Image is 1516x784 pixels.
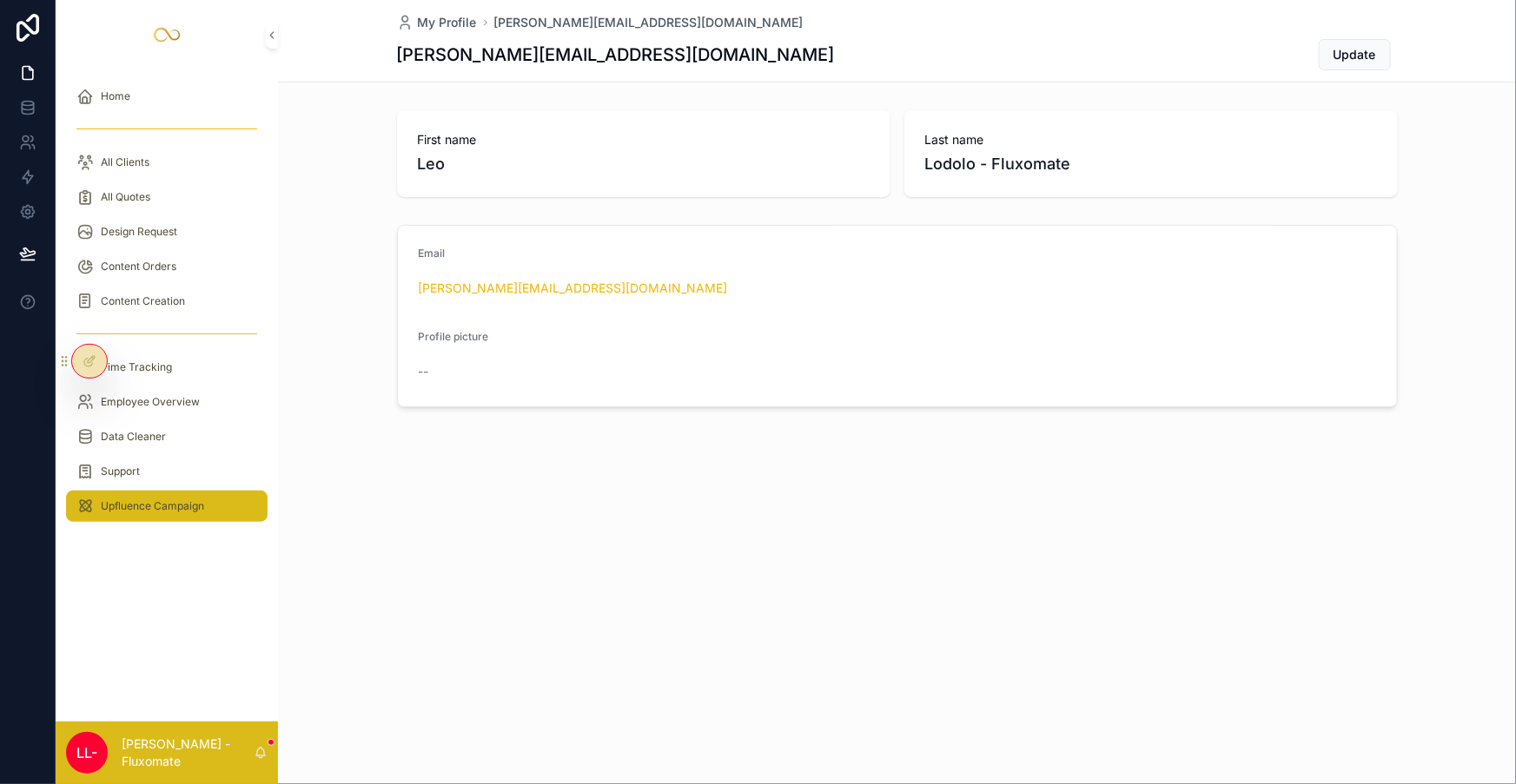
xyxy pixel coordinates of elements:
a: Content Orders [66,251,268,282]
span: Content Creation [101,294,185,308]
a: Time Tracking [66,352,268,383]
span: LL- [76,742,97,763]
a: All Quotes [66,181,268,213]
a: [PERSON_NAME][EMAIL_ADDRESS][DOMAIN_NAME] [419,280,728,297]
a: All Clients [66,147,268,178]
span: Last name [925,131,1377,148]
a: Home [66,81,268,112]
h1: [PERSON_NAME][EMAIL_ADDRESS][DOMAIN_NAME] [397,43,835,67]
img: App logo [153,21,181,49]
span: Data Cleaner [101,430,166,444]
a: Data Cleaner [66,421,268,452]
a: My Profile [397,14,477,31]
span: All Quotes [101,190,150,204]
a: Content Creation [66,286,268,317]
span: Support [101,464,140,478]
span: Design Request [101,225,177,239]
span: My Profile [418,14,477,31]
button: Update [1319,39,1391,70]
p: [PERSON_NAME] - Fluxomate [122,735,254,770]
span: Profile picture [419,330,489,343]
span: -- [419,363,429,380]
a: Support [66,456,268,487]
span: Email [419,247,446,260]
a: Design Request [66,216,268,247]
a: Employee Overview [66,386,268,418]
div: scrollable content [56,69,278,542]
span: Employee Overview [101,395,200,409]
span: Lodolo - Fluxomate [925,152,1377,176]
span: Time Tracking [101,360,172,374]
span: Leo [418,152,870,176]
span: Update [1334,46,1376,63]
span: Content Orders [101,260,176,273]
a: [PERSON_NAME][EMAIL_ADDRESS][DOMAIN_NAME] [494,14,804,31]
span: First name [418,131,870,148]
span: All Clients [101,155,149,169]
span: Home [101,89,130,103]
